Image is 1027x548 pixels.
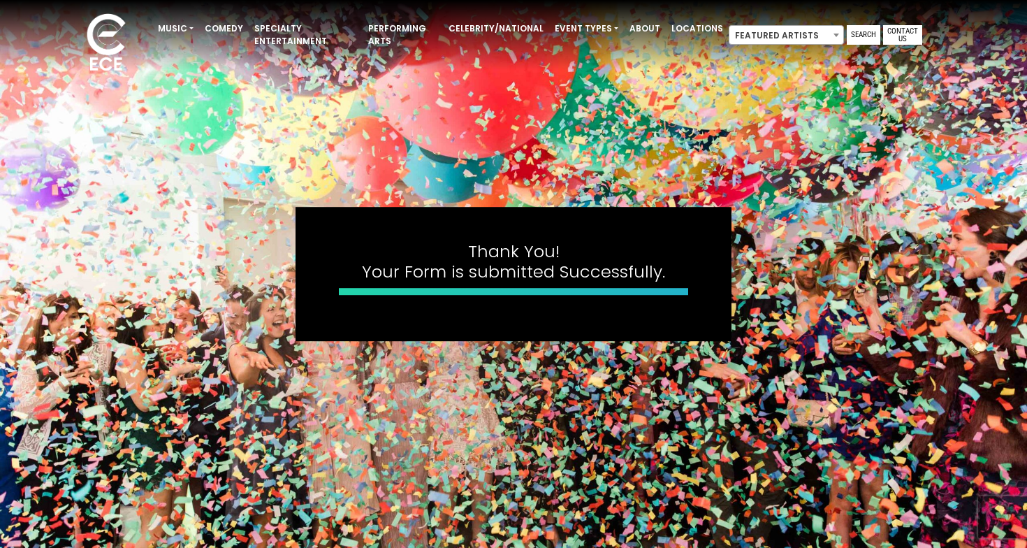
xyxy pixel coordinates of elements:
a: Comedy [199,17,249,41]
h4: Thank You! Your Form is submitted Successfully. [339,242,688,282]
a: Specialty Entertainment [249,17,363,53]
span: Featured Artists [729,25,844,45]
a: Celebrity/National [443,17,549,41]
a: Event Types [549,17,624,41]
a: Locations [666,17,729,41]
a: Music [152,17,199,41]
a: Contact Us [883,25,922,45]
a: About [624,17,666,41]
a: Search [847,25,880,45]
img: ece_new_logo_whitev2-1.png [71,10,141,78]
a: Performing Arts [363,17,443,53]
span: Featured Artists [729,26,843,45]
